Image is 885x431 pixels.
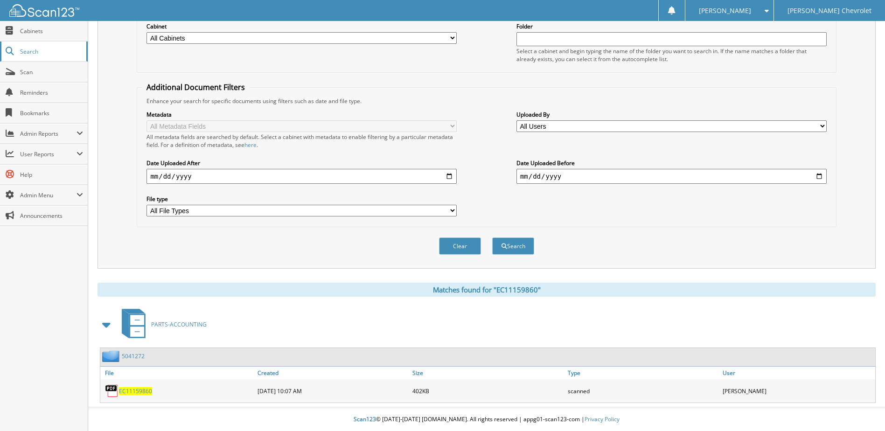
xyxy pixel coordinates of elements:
label: Folder [516,22,827,30]
a: PARTS-ACCOUNTING [116,306,207,343]
a: File [100,367,255,379]
label: Metadata [146,111,457,118]
a: 5041272 [122,352,145,360]
input: end [516,169,827,184]
label: Cabinet [146,22,457,30]
div: Select a cabinet and begin typing the name of the folder you want to search in. If the name match... [516,47,827,63]
div: [DATE] 10:07 AM [255,382,410,400]
label: File type [146,195,457,203]
a: Size [410,367,565,379]
span: Admin Menu [20,191,77,199]
span: Scan123 [354,415,376,423]
span: Reminders [20,89,83,97]
legend: Additional Document Filters [142,82,250,92]
img: scan123-logo-white.svg [9,4,79,17]
label: Date Uploaded Before [516,159,827,167]
span: Scan [20,68,83,76]
div: © [DATE]-[DATE] [DOMAIN_NAME]. All rights reserved | appg01-scan123-com | [88,408,885,431]
div: Matches found for "EC11159860" [98,283,876,297]
a: here [244,141,257,149]
a: Created [255,367,410,379]
a: User [720,367,875,379]
label: Uploaded By [516,111,827,118]
img: folder2.png [102,350,122,362]
span: Cabinets [20,27,83,35]
span: [PERSON_NAME] [699,8,751,14]
span: [PERSON_NAME] Chevrolet [787,8,871,14]
img: PDF.png [105,384,119,398]
span: User Reports [20,150,77,158]
button: Search [492,237,534,255]
div: scanned [565,382,720,400]
div: All metadata fields are searched by default. Select a cabinet with metadata to enable filtering b... [146,133,457,149]
span: Admin Reports [20,130,77,138]
span: Announcements [20,212,83,220]
iframe: Chat Widget [838,386,885,431]
span: PARTS-ACCOUNTING [151,320,207,328]
span: Search [20,48,82,56]
div: [PERSON_NAME] [720,382,875,400]
span: Help [20,171,83,179]
div: Enhance your search for specific documents using filters such as date and file type. [142,97,831,105]
a: Privacy Policy [585,415,620,423]
a: EC11159860 [119,387,152,395]
span: Bookmarks [20,109,83,117]
button: Clear [439,237,481,255]
input: start [146,169,457,184]
div: 402KB [410,382,565,400]
a: Type [565,367,720,379]
label: Date Uploaded After [146,159,457,167]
